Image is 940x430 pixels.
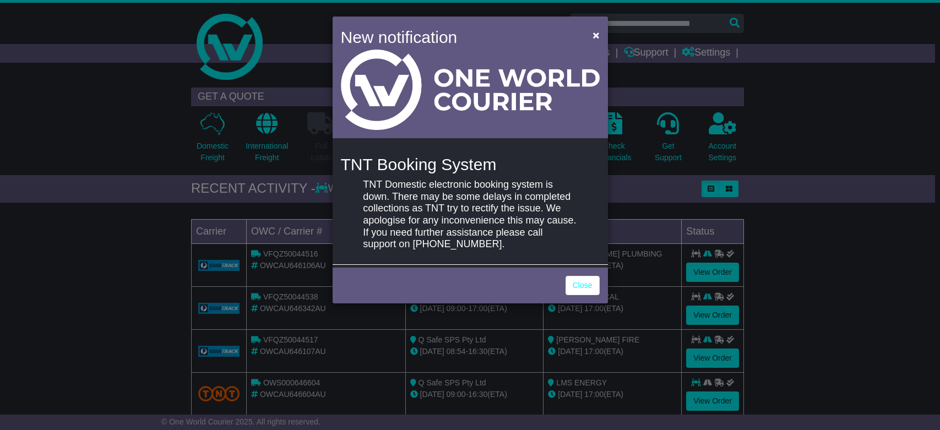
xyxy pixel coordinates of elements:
[566,276,600,295] a: Close
[341,25,577,50] h4: New notification
[363,179,577,251] p: TNT Domestic electronic booking system is down. There may be some delays in completed collections...
[593,29,599,41] span: ×
[587,24,605,46] button: Close
[341,155,600,173] h4: TNT Booking System
[341,50,600,130] img: Light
